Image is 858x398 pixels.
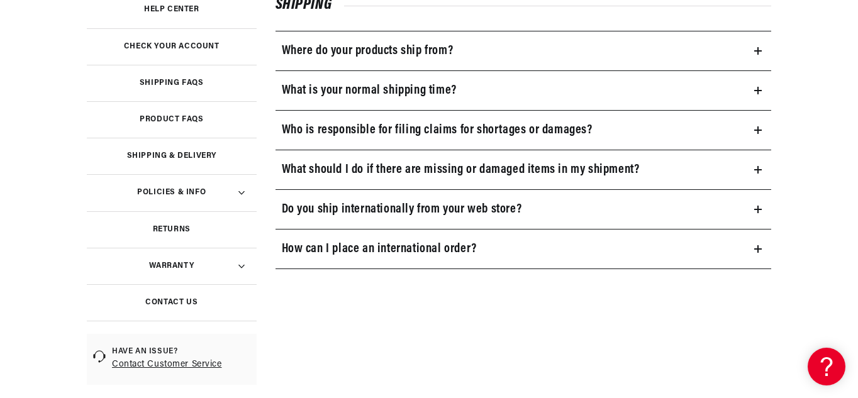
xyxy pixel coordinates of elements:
[276,31,772,70] summary: Where do your products ship from?
[124,43,220,50] h3: Check your account
[282,160,640,180] h3: What should I do if there are missing or damaged items in my shipment?
[87,248,257,284] summary: Warranty
[276,71,772,110] summary: What is your normal shipping time?
[140,80,204,86] h3: Shipping FAQs
[153,226,191,233] h3: Returns
[87,28,257,65] a: Check your account
[127,153,216,159] h3: Shipping & Delivery
[87,101,257,138] a: Product FAQs
[276,111,772,150] summary: Who is responsible for filing claims for shortages or damages?
[87,174,257,211] summary: Policies & Info
[87,284,257,321] a: Contact Us
[87,211,257,248] a: Returns
[282,239,477,259] h3: How can I place an international order?
[282,80,457,101] h3: What is your normal shipping time?
[282,120,593,140] h3: Who is responsible for filing claims for shortages or damages?
[87,65,257,101] a: Shipping FAQs
[87,138,257,174] a: Shipping & Delivery
[149,263,194,269] h3: Warranty
[140,116,203,123] h3: Product FAQs
[144,6,199,13] h3: Help Center
[276,190,772,229] summary: Do you ship internationally from your web store?
[112,346,250,357] span: Have an issue?
[282,199,522,219] h3: Do you ship internationally from your web store?
[137,189,206,196] h3: Policies & Info
[276,229,772,268] summary: How can I place an international order?
[145,299,198,306] h3: Contact Us
[112,357,250,372] a: Contact Customer Service
[282,41,454,61] h3: Where do your products ship from?
[276,150,772,189] summary: What should I do if there are missing or damaged items in my shipment?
